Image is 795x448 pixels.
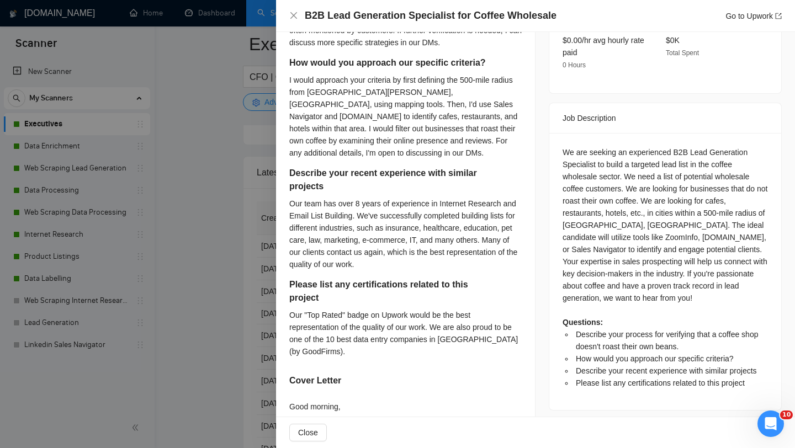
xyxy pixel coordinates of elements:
[289,167,487,193] h5: Describe your recent experience with similar projects
[289,11,298,20] span: close
[305,9,556,23] h4: B2B Lead Generation Specialist for Coffee Wholesale
[666,49,699,57] span: Total Spent
[563,103,768,133] div: Job Description
[289,74,522,159] div: I would approach your criteria by first defining the 500-mile radius from [GEOGRAPHIC_DATA][PERSO...
[563,36,644,57] span: $0.00/hr avg hourly rate paid
[289,278,487,305] h5: Please list any certifications related to this project
[563,146,768,389] div: We are seeking an experienced B2B Lead Generation Specialist to build a targeted lead list in the...
[289,198,522,270] div: Our team has over 8 years of experience in Internet Research and Email List Building. We've succe...
[289,309,522,358] div: Our "Top Rated" badge on Upwork would be the best representation of the quality of our work. We a...
[576,366,757,375] span: Describe your recent experience with similar projects
[289,11,298,20] button: Close
[757,410,784,437] iframe: Intercom live chat
[563,318,603,327] strong: Questions:
[289,56,487,70] h5: How would you approach our specific criteria?
[298,426,318,439] span: Close
[666,36,680,45] span: $0K
[576,378,745,387] span: Please list any certifications related to this project
[725,12,782,20] a: Go to Upworkexport
[563,61,586,69] span: 0 Hours
[576,330,758,351] span: Describe your process for verifying that a coffee shop doesn't roast their own beans.
[775,13,782,19] span: export
[576,354,734,363] span: How would you approach our specific criteria?
[289,424,327,441] button: Close
[289,374,341,387] h5: Cover Letter
[780,410,793,419] span: 10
